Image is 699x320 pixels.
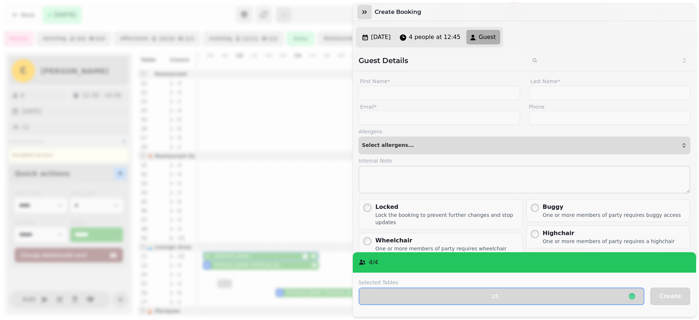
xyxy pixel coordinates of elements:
p: 15 [491,294,498,299]
button: Select allergens... [359,137,690,154]
div: Locked [375,203,520,211]
span: Select allergens... [362,143,414,148]
span: Guest [479,33,496,42]
div: One or more members of party requires wheelchair access [375,245,520,259]
span: 4 people at 12:45 [409,33,461,42]
label: Allergens [359,128,690,135]
label: Phone [529,103,691,110]
label: Last Name* [529,77,691,86]
p: 4 / 4 [369,258,378,267]
div: Lock the booking to prevent further changes and stop updates [375,211,520,226]
div: One or more members of party requires buggy access [543,211,681,219]
label: First Name* [359,77,520,86]
h3: Create Booking [375,8,424,16]
div: Highchair [543,229,675,238]
div: Wheelchair [375,236,520,245]
button: Create [650,288,690,305]
label: Selected Tables [359,279,644,286]
button: 15 [359,288,644,305]
span: Create [659,293,681,299]
label: Email* [359,103,520,110]
h2: Guest Details [359,55,522,66]
div: One or more members of party requires a highchair [543,238,675,245]
label: Internal Note [359,157,690,164]
div: Buggy [543,203,681,211]
span: [DATE] [371,33,391,42]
